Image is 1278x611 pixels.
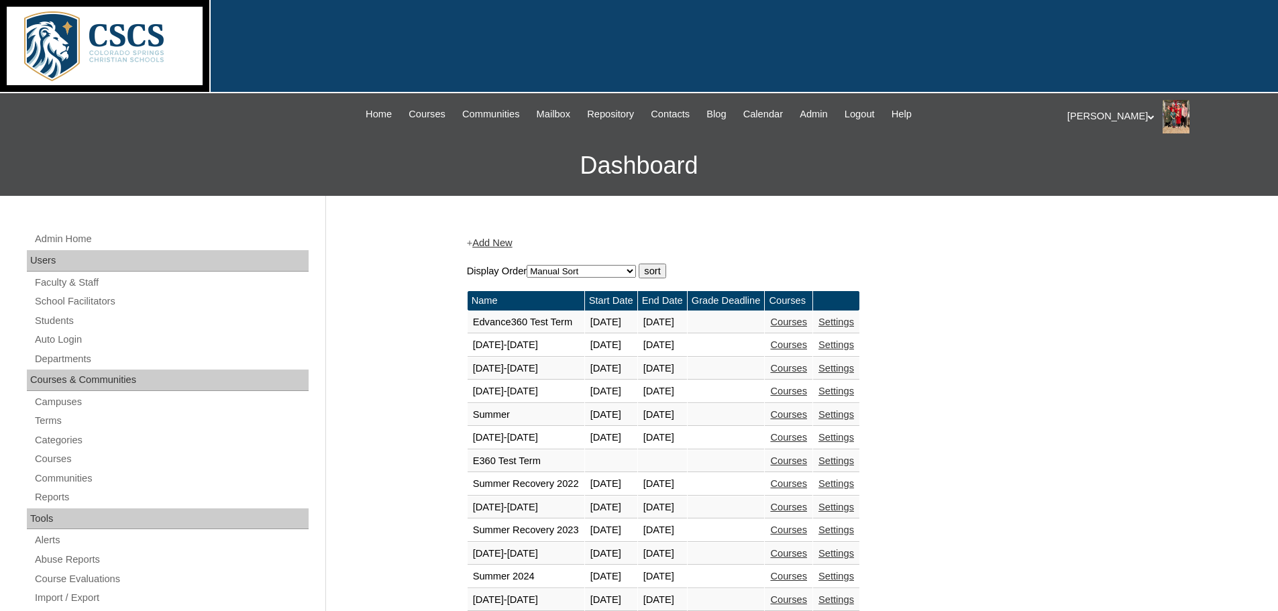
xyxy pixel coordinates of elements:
span: Repository [587,107,634,122]
a: Settings [818,455,854,466]
td: [DATE]-[DATE] [468,334,584,357]
a: Courses [770,455,807,466]
a: Settings [818,432,854,443]
a: Calendar [737,107,790,122]
td: E360 Test Term [468,450,584,473]
a: Courses [770,339,807,350]
span: Courses [409,107,445,122]
span: Contacts [651,107,690,122]
a: Students [34,313,309,329]
td: [DATE] [585,496,637,519]
td: [DATE] [638,427,687,449]
a: Communities [34,470,309,487]
td: [DATE]-[DATE] [468,543,584,565]
span: Calendar [743,107,783,122]
td: [DATE] [638,543,687,565]
td: [DATE] [638,334,687,357]
td: [DATE] [638,357,687,380]
td: [DATE] [638,565,687,588]
a: Courses [770,502,807,512]
form: Display Order [467,264,1131,278]
td: [DATE] [638,380,687,403]
td: Edvance360 Test Term [468,311,584,334]
td: Courses [765,291,812,311]
a: Settings [818,386,854,396]
a: Home [359,107,398,122]
td: Summer Recovery 2023 [468,519,584,542]
span: Help [892,107,912,122]
td: [DATE]-[DATE] [468,357,584,380]
span: Home [366,107,392,122]
td: [DATE] [585,404,637,427]
a: Communities [456,107,527,122]
a: Terms [34,412,309,429]
td: [DATE] [638,473,687,496]
img: Stephanie Phillips [1163,100,1189,133]
td: Summer [468,404,584,427]
a: Courses [770,594,807,605]
a: Settings [818,594,854,605]
a: Abuse Reports [34,551,309,568]
div: + [467,236,1131,250]
td: [DATE] [585,473,637,496]
td: [DATE] [585,427,637,449]
span: Blog [706,107,726,122]
td: [DATE]-[DATE] [468,496,584,519]
td: Start Date [585,291,637,311]
span: Logout [845,107,875,122]
a: Mailbox [530,107,578,122]
h3: Dashboard [7,135,1271,196]
a: Repository [580,107,641,122]
a: Reports [34,489,309,506]
a: Course Evaluations [34,571,309,588]
a: Courses [770,548,807,559]
a: Contacts [644,107,696,122]
td: [DATE] [585,334,637,357]
a: Courses [770,478,807,489]
td: End Date [638,291,687,311]
div: Users [27,250,309,272]
td: Summer 2024 [468,565,584,588]
td: [DATE]-[DATE] [468,427,584,449]
td: Summer Recovery 2022 [468,473,584,496]
a: Campuses [34,394,309,410]
span: Admin [800,107,828,122]
a: Admin [793,107,835,122]
a: Settings [818,478,854,489]
a: Blog [700,107,733,122]
td: Grade Deadline [688,291,765,311]
div: Tools [27,508,309,530]
a: Add New [472,237,512,248]
td: [DATE] [638,404,687,427]
a: Admin Home [34,231,309,247]
img: logo-white.png [7,7,203,85]
a: Import / Export [34,590,309,606]
a: Logout [838,107,882,122]
span: Communities [462,107,520,122]
div: [PERSON_NAME] [1067,100,1265,133]
a: Categories [34,432,309,449]
td: [DATE] [638,519,687,542]
a: Settings [818,317,854,327]
a: Courses [770,432,807,443]
a: Settings [818,339,854,350]
a: Courses [770,409,807,420]
a: Settings [818,409,854,420]
td: [DATE] [585,380,637,403]
td: [DATE] [638,311,687,334]
div: Courses & Communities [27,370,309,391]
a: Courses [402,107,452,122]
a: Courses [34,451,309,467]
span: Mailbox [537,107,571,122]
a: Departments [34,351,309,368]
a: Settings [818,571,854,581]
a: Auto Login [34,331,309,348]
a: Courses [770,363,807,374]
a: Faculty & Staff [34,274,309,291]
td: [DATE] [585,519,637,542]
a: Help [885,107,918,122]
a: Courses [770,317,807,327]
a: Courses [770,571,807,581]
td: [DATE] [585,565,637,588]
a: Courses [770,386,807,396]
